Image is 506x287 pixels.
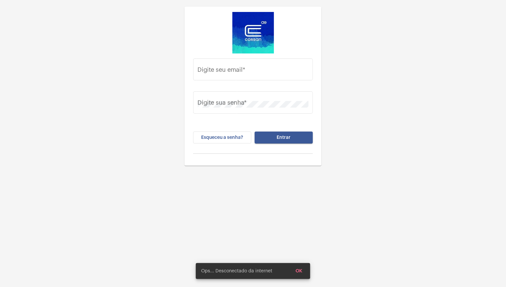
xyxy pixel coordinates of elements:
[296,269,302,273] span: OK
[198,68,309,74] input: Digite seu email
[255,132,313,143] button: Entrar
[290,265,308,277] button: OK
[232,12,274,53] img: d4669ae0-8c07-2337-4f67-34b0df7f5ae4.jpeg
[277,135,291,140] span: Entrar
[201,135,243,140] span: Esqueceu a senha?
[201,268,272,274] span: Ops... Desconectado da internet
[193,132,251,143] button: Esqueceu a senha?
